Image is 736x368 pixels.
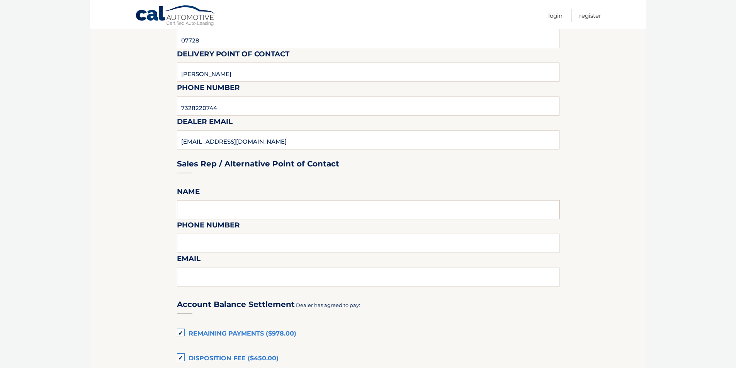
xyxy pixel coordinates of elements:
a: Cal Automotive [135,5,216,27]
a: Login [548,9,563,22]
label: Remaining Payments ($978.00) [177,326,559,342]
span: Dealer has agreed to pay: [296,302,360,308]
label: Delivery Point of Contact [177,48,289,63]
a: Register [579,9,601,22]
h3: Sales Rep / Alternative Point of Contact [177,159,339,169]
label: Phone Number [177,82,240,96]
label: Dealer Email [177,116,233,130]
label: Email [177,253,201,267]
h3: Account Balance Settlement [177,300,295,309]
label: Phone Number [177,219,240,234]
label: Disposition Fee ($450.00) [177,351,559,366]
label: Name [177,186,200,200]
